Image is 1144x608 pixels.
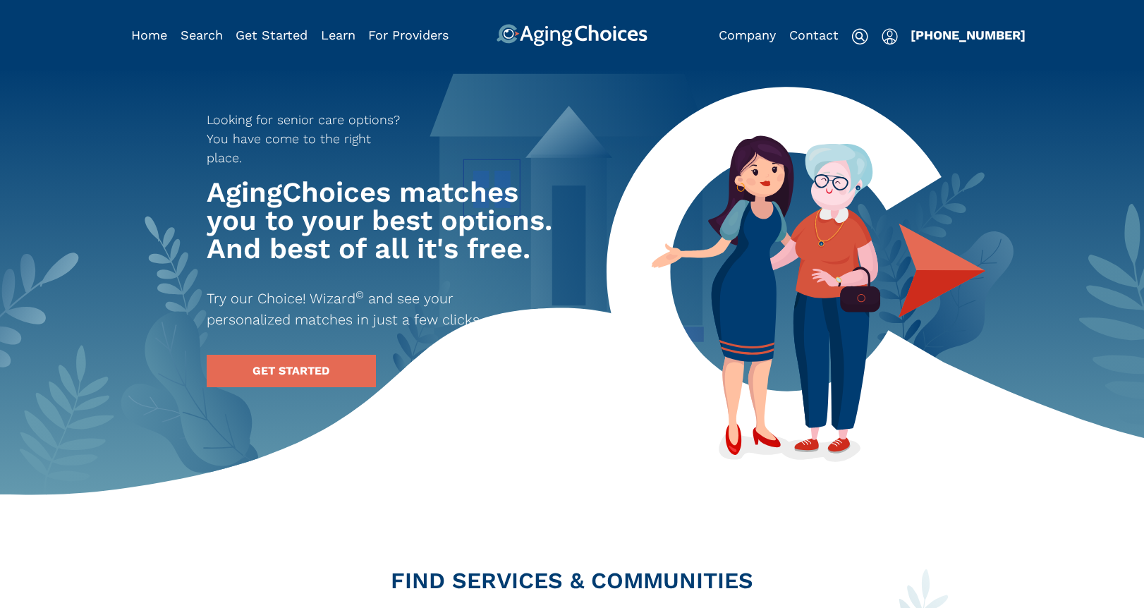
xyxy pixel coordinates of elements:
div: Popover trigger [181,24,223,47]
img: user-icon.svg [882,28,898,45]
a: GET STARTED [207,355,376,387]
a: Contact [789,28,839,42]
sup: © [355,288,364,301]
a: For Providers [368,28,449,42]
a: Search [181,28,223,42]
h1: AgingChoices matches you to your best options. And best of all it's free. [207,178,559,263]
a: Company [719,28,776,42]
img: search-icon.svg [851,28,868,45]
a: Home [131,28,167,42]
div: Popover trigger [882,24,898,47]
p: Try our Choice! Wizard and see your personalized matches in just a few clicks. [207,288,534,330]
a: [PHONE_NUMBER] [911,28,1026,42]
a: Get Started [236,28,308,42]
a: Learn [321,28,355,42]
img: AgingChoices [497,24,647,47]
p: Looking for senior care options? You have come to the right place. [207,110,410,167]
h2: FIND SERVICES & COMMUNITIES [121,569,1023,592]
